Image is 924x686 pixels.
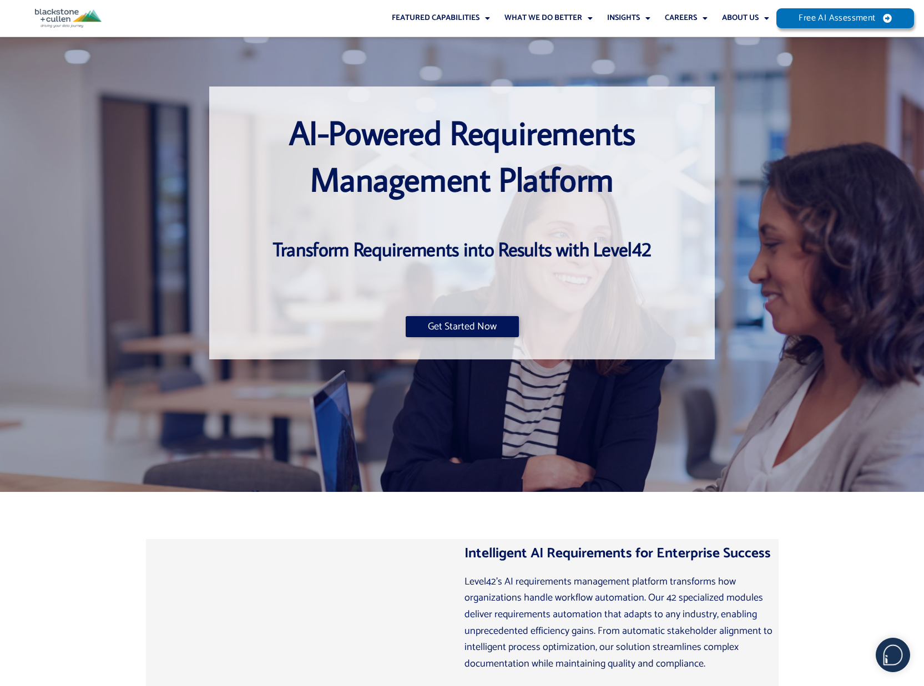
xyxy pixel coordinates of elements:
h3: Transform Requirements into Results with Level42 [231,236,693,262]
span: Get Started Now [428,322,497,332]
img: users%2F5SSOSaKfQqXq3cFEnIZRYMEs4ra2%2Fmedia%2Fimages%2F-Bulle%20blanche%20sans%20fond%20%2B%20ma... [876,638,910,672]
p: Level42’s AI requirements management platform transforms how organizations handle workflow automa... [464,574,772,673]
h2: Intelligent AI Requirements for Enterprise Success [464,545,772,563]
a: Free AI Assessment [776,8,914,28]
span: Free AI Assessment [799,14,875,23]
h1: AI-Powered Requirements Management Platform [231,109,693,202]
a: Get Started Now [406,316,519,337]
